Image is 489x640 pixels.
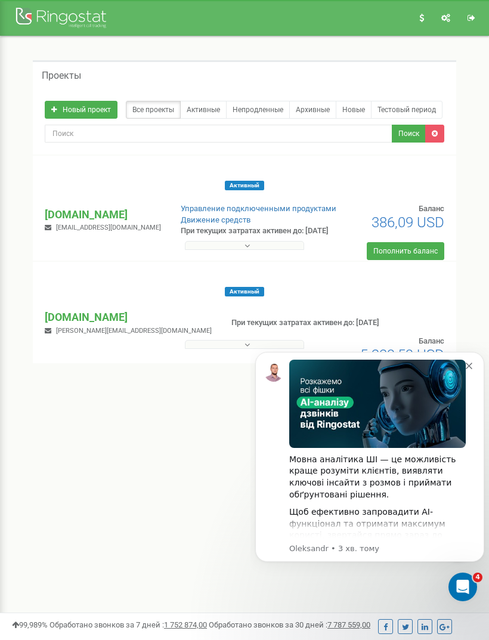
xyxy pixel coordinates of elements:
a: Движение средств [181,215,250,224]
iframe: Intercom notifications повідомлення [250,334,489,608]
input: Поиск [45,125,392,143]
span: [PERSON_NAME][EMAIL_ADDRESS][DOMAIN_NAME] [56,327,212,335]
iframe: Intercom live chat [448,573,477,601]
u: 7 787 559,00 [327,620,370,629]
u: 1 752 874,00 [164,620,207,629]
p: [DOMAIN_NAME] [45,207,161,222]
span: 4 [473,573,482,582]
p: При текущих затратах активен до: [DATE] [231,317,379,329]
span: Обработано звонков за 7 дней : [49,620,207,629]
button: Поиск [392,125,426,143]
span: Активный [225,181,264,190]
a: Новый проект [45,101,117,119]
span: 386,09 USD [372,214,444,231]
span: [EMAIL_ADDRESS][DOMAIN_NAME] [56,224,161,231]
p: При текущих затратах активен до: [DATE] [181,225,336,237]
h5: Проекты [42,70,81,81]
a: Тестовый период [371,101,442,119]
span: 99,989% [12,620,48,629]
a: Все проекты [126,101,181,119]
a: Пополнить баланс [367,242,444,260]
a: Непродленные [226,101,290,119]
p: [DOMAIN_NAME] [45,310,212,325]
a: Управление подключенными продуктами [181,204,336,213]
span: Активный [225,287,264,296]
a: Новые [336,101,372,119]
a: Активные [180,101,227,119]
span: Баланс [419,204,444,213]
span: Обработано звонков за 30 дней : [209,620,370,629]
a: Архивные [289,101,336,119]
